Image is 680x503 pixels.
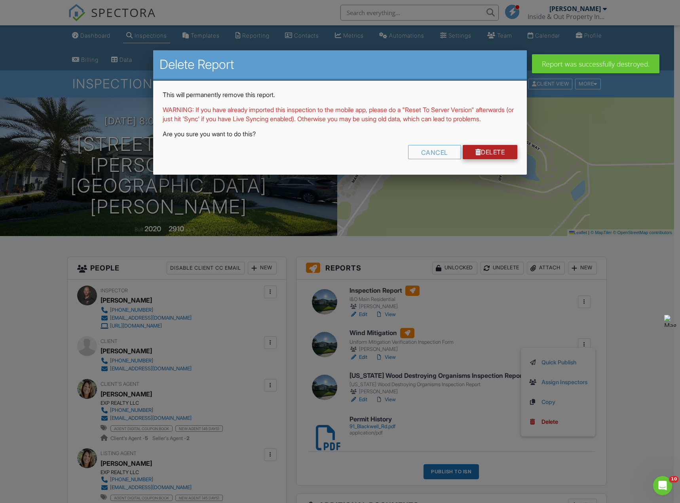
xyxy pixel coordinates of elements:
[160,57,521,72] h2: Delete Report
[408,145,461,159] div: Cancel
[163,130,518,138] p: Are you sure you want to do this?
[463,145,518,159] a: Delete
[532,54,659,73] div: Report was successfully destroyed.
[163,105,518,123] p: WARNING: If you have already imported this inspection to the mobile app, please do a "Reset To Se...
[669,476,678,482] span: 10
[653,476,672,495] iframe: Intercom live chat
[163,90,518,99] p: This will permanently remove this report.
